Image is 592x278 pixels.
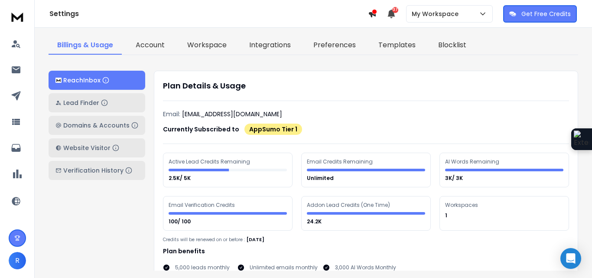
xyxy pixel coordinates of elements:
[305,36,364,55] a: Preferences
[49,93,145,112] button: Lead Finder
[307,202,390,209] div: Addon Lead Credits (One Time)
[574,131,589,148] img: Extension Icon
[169,202,236,209] div: Email Verification Credits
[392,7,398,13] span: 37
[169,158,251,165] div: Active Lead Credits Remaining
[503,5,577,23] button: Get Free Credits
[247,236,264,243] p: [DATE]
[9,252,26,269] button: R
[521,10,571,18] p: Get Free Credits
[335,264,396,271] p: 3,000 AI Words Monthly
[163,125,239,134] p: Currently Subscribed to
[49,116,145,135] button: Domains & Accounts
[307,175,335,182] p: Unlimited
[244,124,302,135] div: AppSumo Tier 1
[241,36,299,55] a: Integrations
[560,248,581,269] div: Open Intercom Messenger
[163,80,569,92] h1: Plan Details & Usage
[445,202,479,209] div: Workspaces
[169,218,192,225] p: 100/ 100
[445,212,449,219] p: 1
[163,247,569,255] h1: Plan benefits
[445,158,501,165] div: AI Words Remaining
[370,36,424,55] a: Templates
[49,9,368,19] h1: Settings
[163,236,245,243] p: Credits will be renewed on or before :
[49,71,145,90] button: ReachInbox
[182,110,282,118] p: [EMAIL_ADDRESS][DOMAIN_NAME]
[169,175,192,182] p: 2.5K/ 5K
[127,36,173,55] a: Account
[445,175,464,182] p: 3K/ 3K
[49,161,145,180] button: Verification History
[307,158,374,165] div: Email Credits Remaining
[163,110,180,118] p: Email:
[307,218,323,225] p: 24.2K
[412,10,462,18] p: My Workspace
[250,264,318,271] p: Unlimited emails monthly
[49,138,145,157] button: Website Visitor
[55,78,62,83] img: logo
[179,36,235,55] a: Workspace
[9,9,26,25] img: logo
[49,36,122,55] a: Billings & Usage
[429,36,475,55] a: Blocklist
[175,264,230,271] p: 5,000 leads monthly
